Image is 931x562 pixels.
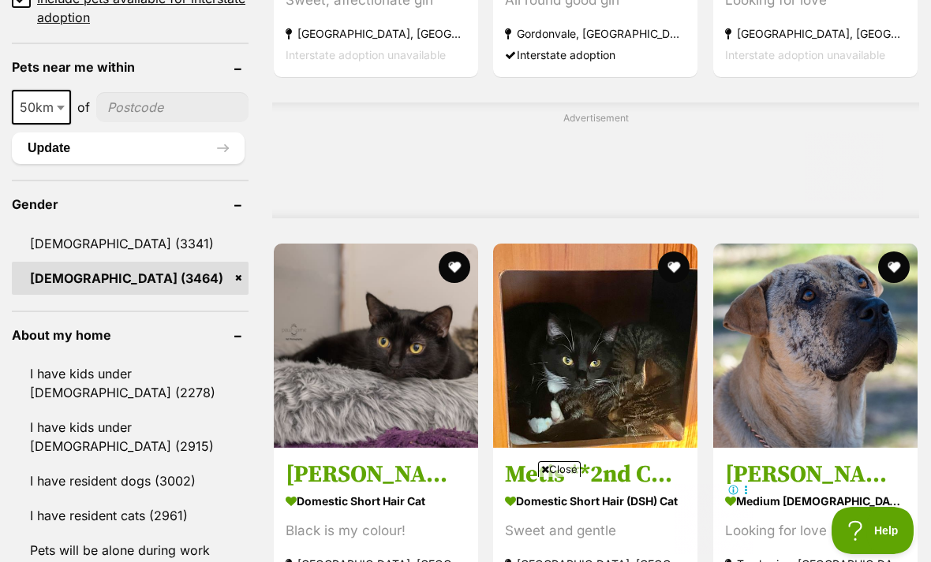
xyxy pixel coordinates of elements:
span: 50km [13,96,69,118]
img: Metis **2nd Chance Cat Rescue** - Domestic Short Hair (DSH) Cat [493,244,697,448]
header: Pets near me within [12,60,249,74]
div: Looking for love [725,519,906,541]
iframe: Help Scout Beacon - Open [832,507,915,554]
a: I have kids under [DEMOGRAPHIC_DATA] (2278) [12,357,249,409]
a: [DEMOGRAPHIC_DATA] (3341) [12,227,249,260]
h3: [PERSON_NAME] Bunjil **2nd Chance Cat Rescue** [286,459,466,489]
strong: Gordonvale, [GEOGRAPHIC_DATA] [505,23,686,44]
strong: medium [DEMOGRAPHIC_DATA] Dog [725,489,906,512]
a: [DEMOGRAPHIC_DATA] (3464) [12,262,249,295]
header: Gender [12,197,249,211]
span: Interstate adoption unavailable [725,48,885,61]
iframe: Advertisement [308,132,883,203]
button: favourite [878,251,910,283]
strong: [GEOGRAPHIC_DATA], [GEOGRAPHIC_DATA] [286,23,466,44]
header: About my home [12,328,249,342]
div: Advertisement [272,102,919,218]
span: Interstate adoption unavailable [286,48,446,61]
button: favourite [439,251,470,283]
strong: [GEOGRAPHIC_DATA], [GEOGRAPHIC_DATA] [725,23,906,44]
span: 50km [12,90,71,125]
input: postcode [96,92,249,122]
button: Update [12,132,245,164]
img: Keisha - Shar Pei Dog [713,244,918,448]
a: I have resident dogs (3002) [12,464,249,497]
h3: Metis **2nd Chance Cat Rescue** [505,459,686,489]
iframe: Advertisement [178,483,753,554]
img: Mumma Bunjil **2nd Chance Cat Rescue** - Domestic Short Hair Cat [274,244,478,448]
h3: [PERSON_NAME] [725,459,906,489]
span: of [77,98,90,117]
div: Interstate adoption [505,44,686,65]
a: I have resident cats (2961) [12,499,249,532]
button: favourite [659,251,690,283]
span: Close [538,461,581,477]
a: I have kids under [DEMOGRAPHIC_DATA] (2915) [12,411,249,463]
